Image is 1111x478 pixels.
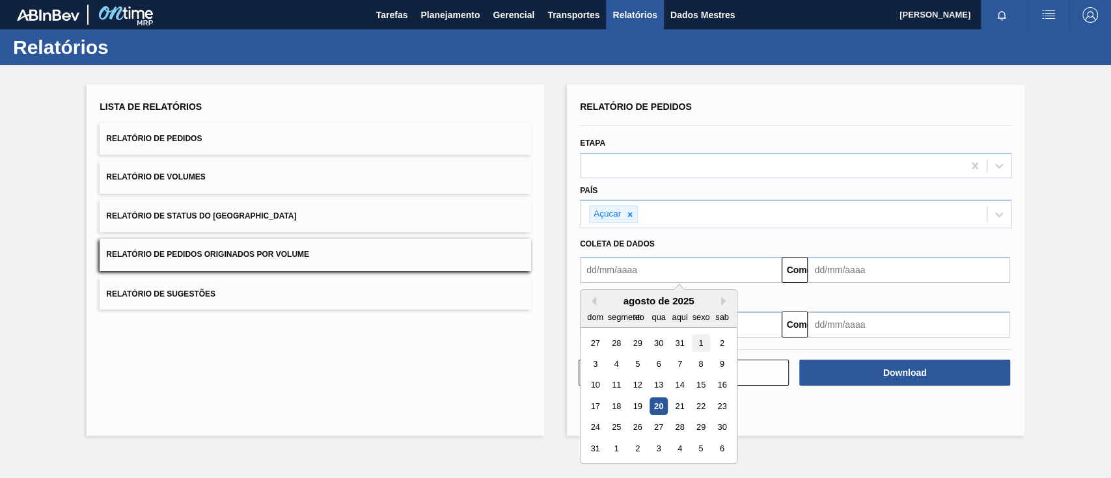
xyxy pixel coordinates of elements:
div: Escolha sábado, 2 de agosto de 2025 [713,334,731,352]
div: Escolha sábado, 9 de agosto de 2025 [713,355,731,373]
font: Planejamento [420,10,480,20]
div: mês 2025-08 [584,332,732,459]
div: Escolha domingo, 31 de agosto de 2025 [586,440,604,457]
div: Escolha segunda-feira, 1 de setembro de 2025 [608,440,625,457]
font: 4 [678,444,682,453]
font: 18 [612,401,621,411]
font: agosto de 2025 [624,295,694,306]
div: Escolha quinta-feira, 31 de julho de 2025 [671,334,689,352]
div: Escolha sábado, 6 de setembro de 2025 [713,440,731,457]
font: 1 [698,338,703,348]
button: Relatório de Pedidos Originados por Volume [100,239,531,271]
font: Transportes [547,10,599,20]
font: 30 [717,423,726,432]
font: Relatório de Volumes [106,173,205,182]
img: Sair [1082,7,1098,23]
font: 7 [678,359,682,369]
font: 6 [720,444,724,453]
font: 30 [654,338,663,348]
div: Escolha domingo, 10 de agosto de 2025 [586,377,604,394]
font: Download [883,367,927,378]
font: dom [587,312,603,322]
font: 5 [635,359,640,369]
div: Açúcar [590,206,623,222]
font: 20 [654,401,663,411]
button: Relatório de Pedidos [100,123,531,155]
font: 21 [675,401,684,411]
font: Relatório de Pedidos [580,101,692,112]
font: 16 [717,380,726,390]
font: 23 [717,401,726,411]
div: Escolha quinta-feira, 7 de agosto de 2025 [671,355,689,373]
font: Comeu [786,265,817,275]
font: Comeu [786,319,817,330]
font: 1 [614,444,619,453]
font: 29 [633,338,642,348]
font: [PERSON_NAME] [899,10,970,20]
div: Escolha terça-feira, 2 de setembro de 2025 [629,440,646,457]
div: Escolha quarta-feira, 3 de setembro de 2025 [650,440,667,457]
div: Escolha sábado, 23 de agosto de 2025 [713,397,731,415]
font: Etapa [580,139,605,148]
font: Relatório de Pedidos [106,134,202,143]
div: Escolha quarta-feira, 27 de agosto de 2025 [650,419,667,436]
div: Escolha sexta-feira, 1 de agosto de 2025 [692,334,709,352]
font: 27 [591,338,600,348]
div: Escolha domingo, 24 de agosto de 2025 [586,419,604,436]
font: Relatório de Status do [GEOGRAPHIC_DATA] [106,211,296,220]
div: Escolha sábado, 16 de agosto de 2025 [713,377,731,394]
div: Escolha segunda-feira, 4 de agosto de 2025 [608,355,625,373]
div: Escolha sexta-feira, 29 de agosto de 2025 [692,419,709,436]
font: 29 [696,423,706,432]
font: 6 [656,359,661,369]
font: 9 [720,359,724,369]
button: Relatório de Volumes [100,161,531,193]
button: Relatório de Status do [GEOGRAPHIC_DATA] [100,200,531,232]
div: Escolha quarta-feira, 13 de agosto de 2025 [650,377,667,394]
button: Comeu [782,257,808,283]
font: País [580,186,597,195]
font: 15 [696,380,706,390]
font: 22 [696,401,706,411]
div: Escolha domingo, 27 de julho de 2025 [586,334,604,352]
font: Tarefas [376,10,408,20]
font: Relatório de Pedidos Originados por Volume [106,250,309,259]
font: Gerencial [493,10,534,20]
font: 2 [635,444,640,453]
font: ter [633,312,642,322]
font: 10 [591,380,600,390]
div: Escolha segunda-feira, 25 de agosto de 2025 [608,419,625,436]
button: Relatório de Sugestões [100,278,531,310]
font: 31 [591,444,600,453]
font: Coleta de dados [580,239,655,248]
font: aqui [672,312,687,322]
img: ações do usuário [1041,7,1056,23]
div: Escolha terça-feira, 5 de agosto de 2025 [629,355,646,373]
div: Escolha quarta-feira, 6 de agosto de 2025 [650,355,667,373]
font: 31 [675,338,684,348]
font: 28 [675,423,684,432]
font: Relatórios [13,36,109,58]
font: 28 [612,338,621,348]
input: dd/mm/aaaa [580,257,782,283]
font: Relatórios [612,10,657,20]
div: Escolha segunda-feira, 18 de agosto de 2025 [608,397,625,415]
button: Próximo mês [721,297,730,306]
button: Limpar [579,360,789,386]
font: Relatório de Sugestões [106,289,215,298]
div: Escolha sábado, 30 de agosto de 2025 [713,419,731,436]
font: 4 [614,359,619,369]
div: Escolha quinta-feira, 14 de agosto de 2025 [671,377,689,394]
div: Escolha terça-feira, 26 de agosto de 2025 [629,419,646,436]
div: Escolha segunda-feira, 11 de agosto de 2025 [608,377,625,394]
font: qua [652,312,665,322]
img: TNhmsLtSVTkK8tSr43FrP2fwEKptu5GPRR3wAAAABJRU5ErkJggg== [17,9,79,21]
div: Escolha terça-feira, 19 de agosto de 2025 [629,397,646,415]
div: Escolha sexta-feira, 15 de agosto de 2025 [692,377,709,394]
font: Dados Mestres [670,10,735,20]
div: Escolha quinta-feira, 21 de agosto de 2025 [671,397,689,415]
div: Escolha quinta-feira, 28 de agosto de 2025 [671,419,689,436]
font: 8 [698,359,703,369]
input: dd/mm/aaaa [808,257,1009,283]
div: Escolha domingo, 3 de agosto de 2025 [586,355,604,373]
